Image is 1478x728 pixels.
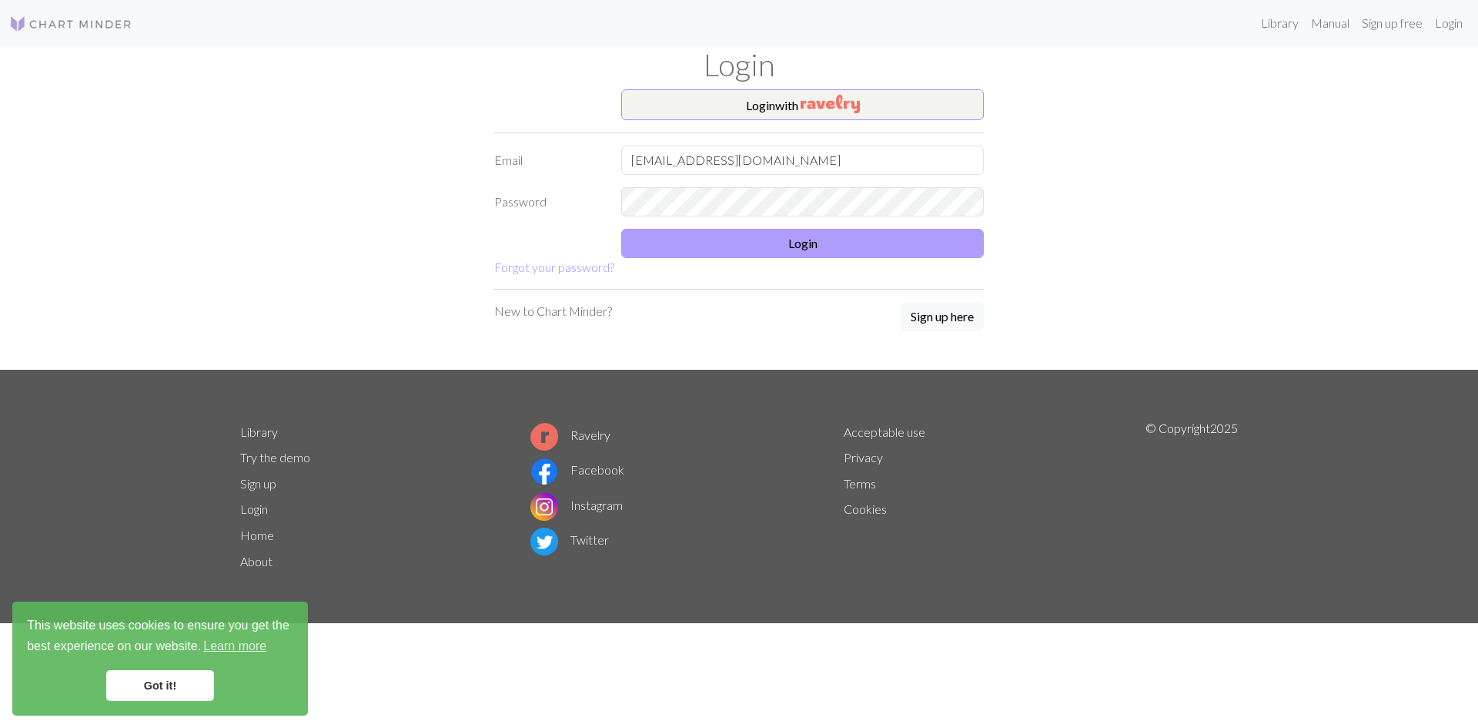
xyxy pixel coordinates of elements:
[240,424,278,439] a: Library
[801,95,860,113] img: Ravelry
[901,302,984,333] a: Sign up here
[530,532,609,547] a: Twitter
[494,260,614,274] a: Forgot your password?
[485,146,612,175] label: Email
[844,502,887,516] a: Cookies
[27,616,293,658] span: This website uses cookies to ensure you get the best experience on our website.
[9,15,132,33] img: Logo
[844,424,925,439] a: Acceptable use
[621,89,984,120] button: Loginwith
[530,458,558,485] img: Facebook logo
[106,670,214,701] a: dismiss cookie message
[240,476,276,491] a: Sign up
[240,554,273,569] a: About
[530,493,558,521] img: Instagram logo
[240,528,274,542] a: Home
[494,302,612,320] p: New to Chart Minder?
[1305,8,1356,39] a: Manual
[240,502,268,516] a: Login
[1255,8,1305,39] a: Library
[530,498,623,512] a: Instagram
[1356,8,1429,39] a: Sign up free
[844,450,883,465] a: Privacy
[240,450,310,465] a: Try the demo
[844,476,876,491] a: Terms
[1429,8,1469,39] a: Login
[1145,419,1238,575] p: © Copyright 2025
[901,302,984,331] button: Sign up here
[201,635,269,658] a: learn more about cookies
[621,229,984,258] button: Login
[530,423,558,451] img: Ravelry logo
[485,187,612,216] label: Password
[530,528,558,555] img: Twitter logo
[231,46,1247,83] h1: Login
[530,428,610,442] a: Ravelry
[530,462,624,477] a: Facebook
[12,602,308,716] div: cookieconsent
